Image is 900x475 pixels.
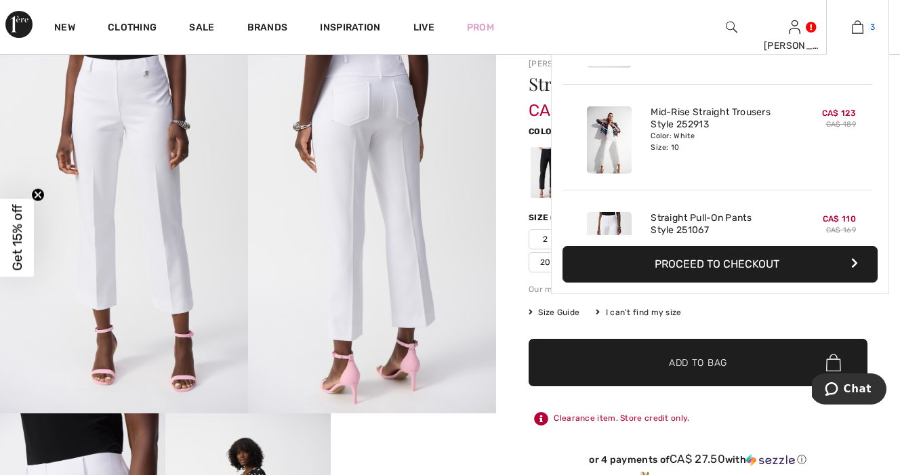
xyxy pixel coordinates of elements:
a: [PERSON_NAME] [529,59,596,68]
img: My Bag [852,19,863,35]
s: CA$ 169 [826,226,856,234]
span: 20 [529,252,562,272]
img: 1ère Avenue [5,11,33,38]
iframe: Opens a widget where you can chat to one of our agents [812,373,886,407]
div: Clearance item. Store credit only. [529,407,867,431]
a: New [54,22,75,36]
div: Size ([GEOGRAPHIC_DATA]/[GEOGRAPHIC_DATA]): [529,211,755,224]
img: Sezzle [746,454,795,466]
div: I can't find my size [596,306,681,318]
button: Add to Bag [529,339,867,386]
img: search the website [726,19,737,35]
a: Prom [467,20,494,35]
img: Straight Pull-On Pants Style 251067 [587,212,632,279]
img: Straight Pull-On Pants Style 251067. 2 [248,41,496,413]
a: Mid-Rise Straight Trousers Style 252913 [651,106,784,131]
div: [PERSON_NAME] [764,39,825,53]
span: Get 15% off [9,205,25,271]
img: My Info [789,19,800,35]
div: or 4 payments ofCA$ 27.50withSezzle Click to learn more about Sezzle [529,453,867,471]
span: Inspiration [320,22,380,36]
div: Color: White Size: 10 [651,131,784,152]
img: Mid-Rise Straight Trousers Style 252913 [587,106,632,173]
span: CA$ 110 [529,87,590,120]
span: 3 [870,21,875,33]
a: Live [413,20,434,35]
span: Size Guide [529,306,579,318]
a: Straight Pull-On Pants Style 251067 [651,212,784,236]
img: Bag.svg [826,354,841,371]
span: CA$ 27.50 [670,452,725,466]
button: Close teaser [31,188,45,201]
div: Our model is 5'9"/175 cm and wears a size 6. [529,283,867,295]
div: Black [531,147,566,198]
span: Add to Bag [669,356,727,370]
a: Clothing [108,22,157,36]
h1: Straight Pull-on Pants Style 251067 [529,75,811,93]
s: CA$ 189 [826,120,856,129]
span: 2 [529,229,562,249]
div: or 4 payments of with [529,453,867,466]
span: Color: [529,127,560,136]
button: Proceed to Checkout [562,246,878,283]
a: 3 [827,19,888,35]
span: CA$ 123 [822,108,856,118]
span: CA$ 110 [823,214,856,224]
a: Sale [189,22,214,36]
a: Sign In [789,20,800,33]
a: Brands [247,22,288,36]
